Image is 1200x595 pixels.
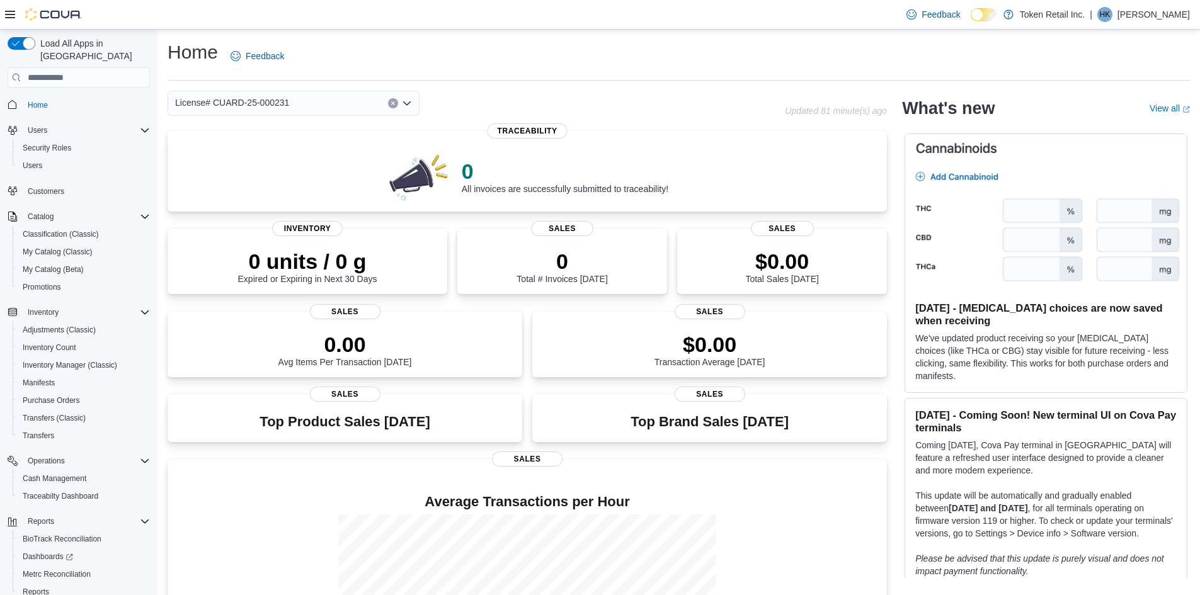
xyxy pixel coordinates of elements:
p: Coming [DATE], Cova Pay terminal in [GEOGRAPHIC_DATA] will feature a refreshed user interface des... [915,439,1177,477]
h1: Home [168,40,218,65]
h2: What's new [902,98,995,118]
a: Traceabilty Dashboard [18,489,103,504]
span: Traceabilty Dashboard [23,491,98,501]
a: Inventory Manager (Classic) [18,358,122,373]
a: Manifests [18,375,60,390]
button: Transfers [13,427,155,445]
strong: [DATE] and [DATE] [949,503,1027,513]
span: Transfers [18,428,150,443]
button: BioTrack Reconciliation [13,530,155,548]
button: My Catalog (Classic) [13,243,155,261]
button: Inventory [3,303,155,321]
p: $0.00 [654,332,765,357]
a: Dashboards [18,549,78,564]
button: Catalog [3,208,155,225]
span: Inventory [23,305,150,320]
span: Sales [675,304,745,319]
span: License# CUARD-25-000231 [175,95,289,110]
p: 0 [517,249,607,274]
p: 0.00 [278,332,412,357]
span: Load All Apps in [GEOGRAPHIC_DATA] [35,37,150,62]
span: Classification (Classic) [18,227,150,242]
button: Classification (Classic) [13,225,155,243]
span: Reports [28,516,54,526]
span: Metrc Reconciliation [18,567,150,582]
div: All invoices are successfully submitted to traceability! [462,159,668,194]
button: Users [3,122,155,139]
a: Inventory Count [18,340,81,355]
span: Inventory Count [18,340,150,355]
p: 0 units / 0 g [238,249,377,274]
span: Promotions [23,282,61,292]
span: Security Roles [18,140,150,156]
button: Promotions [13,278,155,296]
span: Sales [531,221,594,236]
span: Feedback [246,50,284,62]
span: Metrc Reconciliation [23,569,91,579]
span: Users [18,158,150,173]
a: Feedback [226,43,289,69]
a: Security Roles [18,140,76,156]
p: This update will be automatically and gradually enabled between , for all terminals operating on ... [915,489,1177,540]
span: Inventory [272,221,343,236]
span: BioTrack Reconciliation [23,534,101,544]
a: My Catalog (Classic) [18,244,98,259]
span: Transfers (Classic) [23,413,86,423]
span: BioTrack Reconciliation [18,531,150,547]
span: Cash Management [23,473,86,484]
span: Reports [23,514,150,529]
span: Users [23,123,150,138]
button: Reports [3,513,155,530]
a: BioTrack Reconciliation [18,531,106,547]
span: Users [23,161,42,171]
div: Transaction Average [DATE] [654,332,765,367]
span: Classification (Classic) [23,229,99,239]
span: Promotions [18,280,150,295]
img: Cova [25,8,82,21]
span: Inventory Manager (Classic) [23,360,117,370]
span: Home [23,96,150,112]
span: My Catalog (Beta) [18,262,150,277]
button: Inventory [23,305,64,320]
h3: Top Product Sales [DATE] [260,414,430,429]
span: Catalog [23,209,150,224]
h3: [DATE] - [MEDICAL_DATA] choices are now saved when receiving [915,302,1177,327]
span: Catalog [28,212,54,222]
a: Transfers (Classic) [18,411,91,426]
div: Expired or Expiring in Next 30 Days [238,249,377,284]
span: Home [28,100,48,110]
span: Sales [492,451,563,467]
span: Manifests [18,375,150,390]
a: Purchase Orders [18,393,85,408]
span: Customers [23,183,150,199]
p: 0 [462,159,668,184]
button: Purchase Orders [13,392,155,409]
button: Manifests [13,374,155,392]
button: Cash Management [13,470,155,487]
span: My Catalog (Classic) [18,244,150,259]
a: Transfers [18,428,59,443]
a: Customers [23,184,69,199]
a: Classification (Classic) [18,227,104,242]
button: Traceabilty Dashboard [13,487,155,505]
span: My Catalog (Beta) [23,264,84,275]
p: [PERSON_NAME] [1117,7,1190,22]
span: Traceability [488,123,568,139]
a: Home [23,98,53,113]
a: Users [18,158,47,173]
span: HK [1100,7,1111,22]
button: Clear input [388,98,398,108]
div: Hassan Khan [1097,7,1112,22]
svg: External link [1182,106,1190,113]
span: Inventory [28,307,59,317]
span: Security Roles [23,143,71,153]
span: Cash Management [18,471,150,486]
span: Sales [310,387,380,402]
button: Home [3,95,155,113]
div: Avg Items Per Transaction [DATE] [278,332,412,367]
p: Token Retail Inc. [1020,7,1085,22]
h4: Average Transactions per Hour [178,494,877,509]
h3: Top Brand Sales [DATE] [631,414,789,429]
input: Dark Mode [971,8,997,21]
a: View allExternal link [1150,103,1190,113]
